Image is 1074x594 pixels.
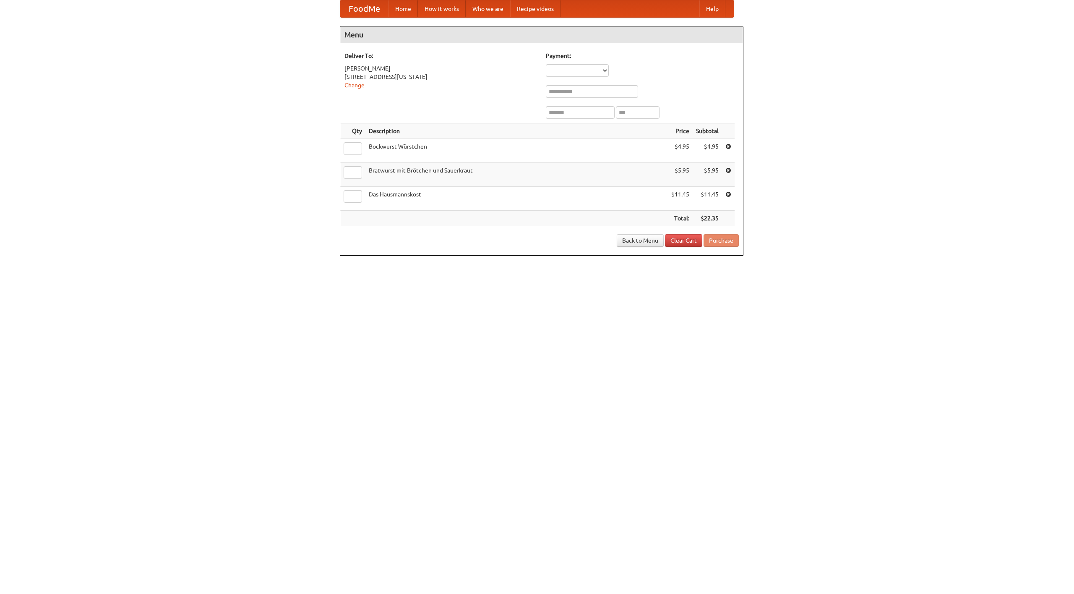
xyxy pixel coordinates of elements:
[418,0,466,17] a: How it works
[466,0,510,17] a: Who we are
[510,0,560,17] a: Recipe videos
[344,52,537,60] h5: Deliver To:
[665,234,702,247] a: Clear Cart
[693,123,722,139] th: Subtotal
[668,211,693,226] th: Total:
[693,163,722,187] td: $5.95
[340,26,743,43] h4: Menu
[340,123,365,139] th: Qty
[365,163,668,187] td: Bratwurst mit Brötchen und Sauerkraut
[668,187,693,211] td: $11.45
[344,73,537,81] div: [STREET_ADDRESS][US_STATE]
[344,64,537,73] div: [PERSON_NAME]
[340,0,388,17] a: FoodMe
[617,234,664,247] a: Back to Menu
[365,187,668,211] td: Das Hausmannskost
[546,52,739,60] h5: Payment:
[365,123,668,139] th: Description
[699,0,725,17] a: Help
[365,139,668,163] td: Bockwurst Würstchen
[704,234,739,247] button: Purchase
[693,211,722,226] th: $22.35
[668,123,693,139] th: Price
[668,163,693,187] td: $5.95
[344,82,365,89] a: Change
[668,139,693,163] td: $4.95
[693,187,722,211] td: $11.45
[693,139,722,163] td: $4.95
[388,0,418,17] a: Home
